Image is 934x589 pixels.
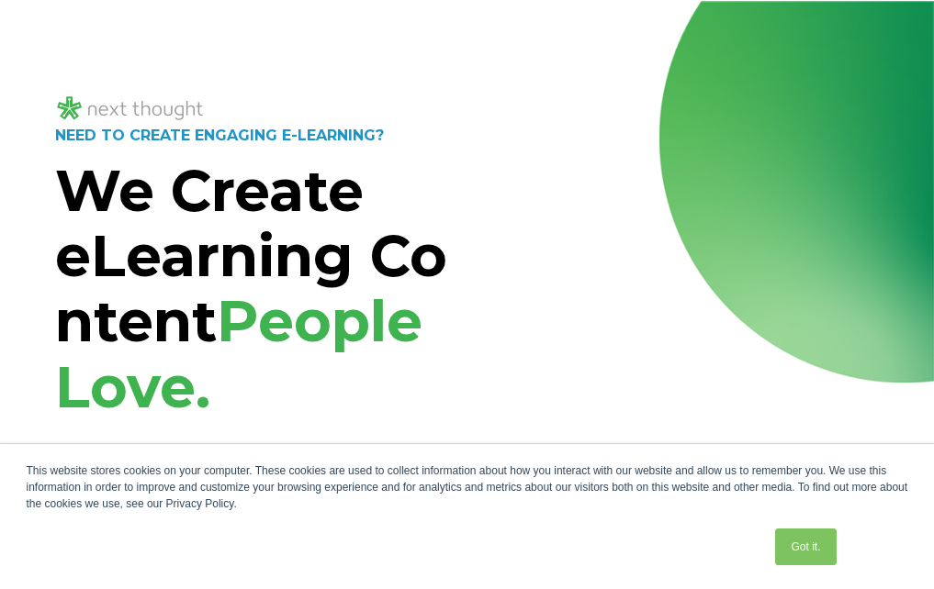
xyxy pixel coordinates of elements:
[55,127,384,144] strong: NEED TO CREATE ENGAGING E-LEARNING?
[55,94,206,124] img: NT_Logo_LightMode
[478,257,879,482] iframe: Next-Gen Learning Experiences
[55,286,422,421] span: People Love.
[55,156,447,357] strong: We Create eLearning Content
[775,528,836,565] a: Got it.
[27,462,908,512] div: This website stores cookies on your computer. These cookies are used to collect information about...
